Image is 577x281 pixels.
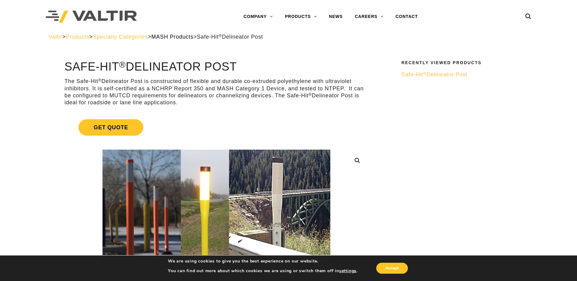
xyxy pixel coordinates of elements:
[168,268,358,274] p: You can find out more about which cookies we are using or switch them off in .
[401,71,468,78] span: Safe-Hit Delineator Post
[390,11,424,23] a: CONTACT
[46,11,137,23] img: Valtir
[401,61,524,65] h2: Recently Viewed Products
[308,92,312,97] sup: ®
[64,61,368,73] h1: Safe-Hit Delineator Post
[238,11,279,23] a: COMPANY
[64,78,368,106] p: The Safe-Hit Delineator Post is constructed of flexible and durable co-extruded polyethylene with...
[119,60,126,69] sup: ®
[93,34,148,40] a: Specialty Categories
[339,268,356,274] button: settings
[219,33,222,38] sup: ®
[349,11,390,23] a: CAREERS
[151,34,193,40] a: MASH Products
[64,112,368,143] a: Get Quote
[168,258,358,264] p: We are using cookies to give you the best experience on our website.
[66,34,89,40] a: Products
[78,119,143,136] span: Get Quote
[49,33,528,40] div: > > > >
[279,11,323,23] a: PRODUCTS
[323,11,349,23] a: NEWS
[197,34,263,40] span: Safe-Hit Delineator Post
[98,78,102,82] sup: ®
[401,71,524,78] a: Safe-Hit®Delineator Post
[376,263,408,274] button: Accept
[49,34,62,40] a: Valtir
[423,71,426,76] sup: ®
